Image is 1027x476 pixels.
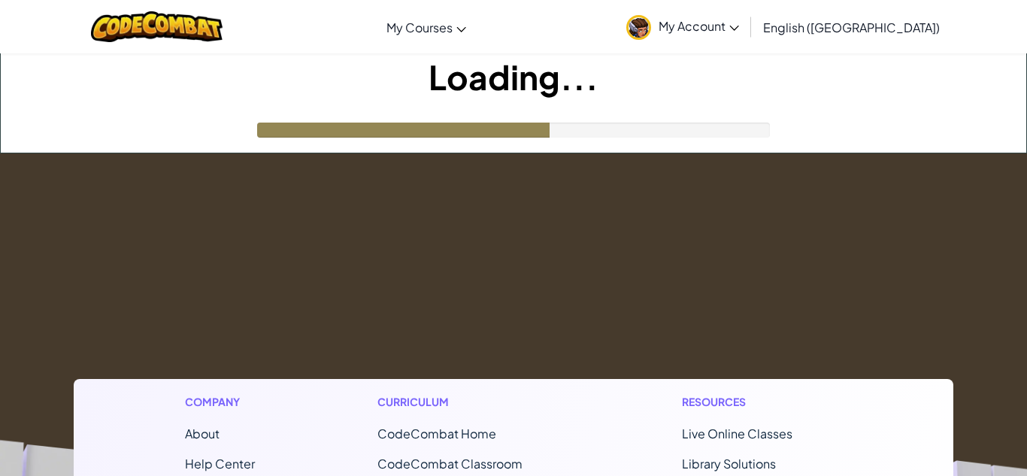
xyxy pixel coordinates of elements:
[756,7,947,47] a: English ([GEOGRAPHIC_DATA])
[185,456,255,471] a: Help Center
[682,426,792,441] a: Live Online Classes
[763,20,940,35] span: English ([GEOGRAPHIC_DATA])
[185,394,255,410] h1: Company
[1,53,1026,100] h1: Loading...
[682,456,776,471] a: Library Solutions
[386,20,453,35] span: My Courses
[626,15,651,40] img: avatar
[619,3,747,50] a: My Account
[91,11,223,42] img: CodeCombat logo
[659,18,739,34] span: My Account
[377,426,496,441] span: CodeCombat Home
[185,426,220,441] a: About
[377,394,559,410] h1: Curriculum
[379,7,474,47] a: My Courses
[682,394,842,410] h1: Resources
[377,456,523,471] a: CodeCombat Classroom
